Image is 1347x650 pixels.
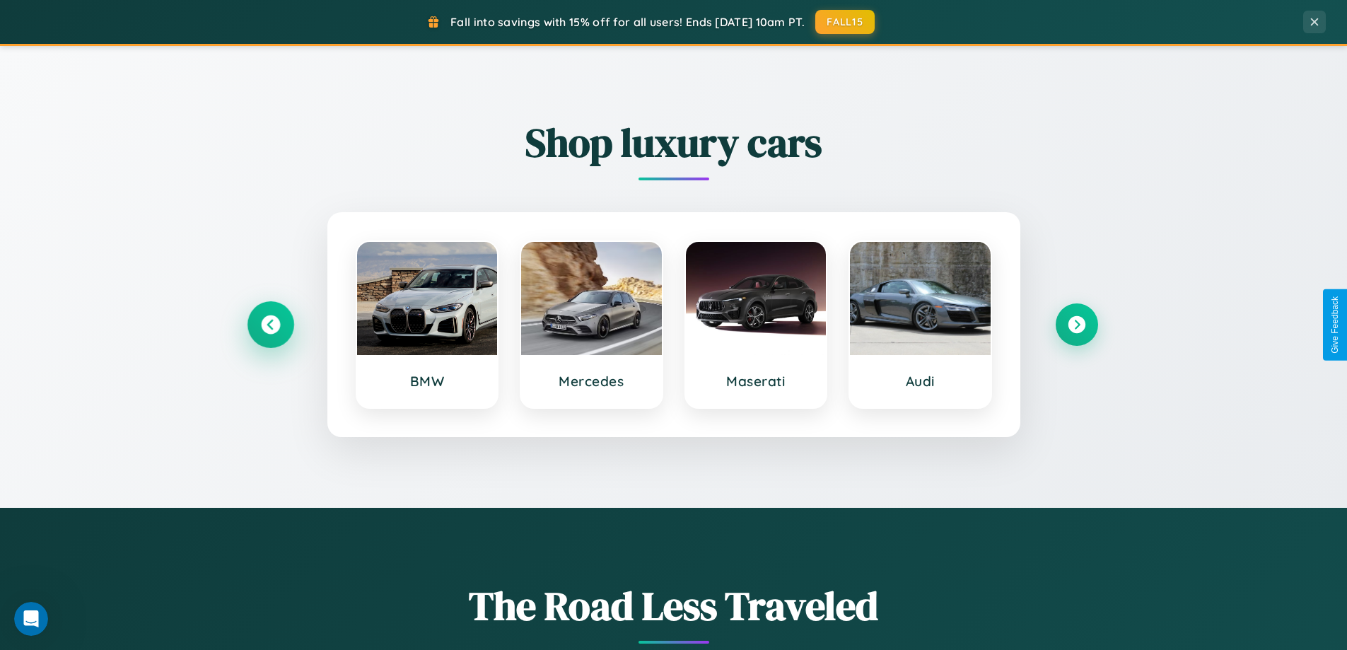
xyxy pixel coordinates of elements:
[250,115,1098,170] h2: Shop luxury cars
[450,15,805,29] span: Fall into savings with 15% off for all users! Ends [DATE] 10am PT.
[815,10,875,34] button: FALL15
[14,602,48,636] iframe: Intercom live chat
[1330,296,1340,354] div: Give Feedback
[371,373,484,390] h3: BMW
[250,579,1098,633] h1: The Road Less Traveled
[535,373,648,390] h3: Mercedes
[700,373,812,390] h3: Maserati
[864,373,976,390] h3: Audi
